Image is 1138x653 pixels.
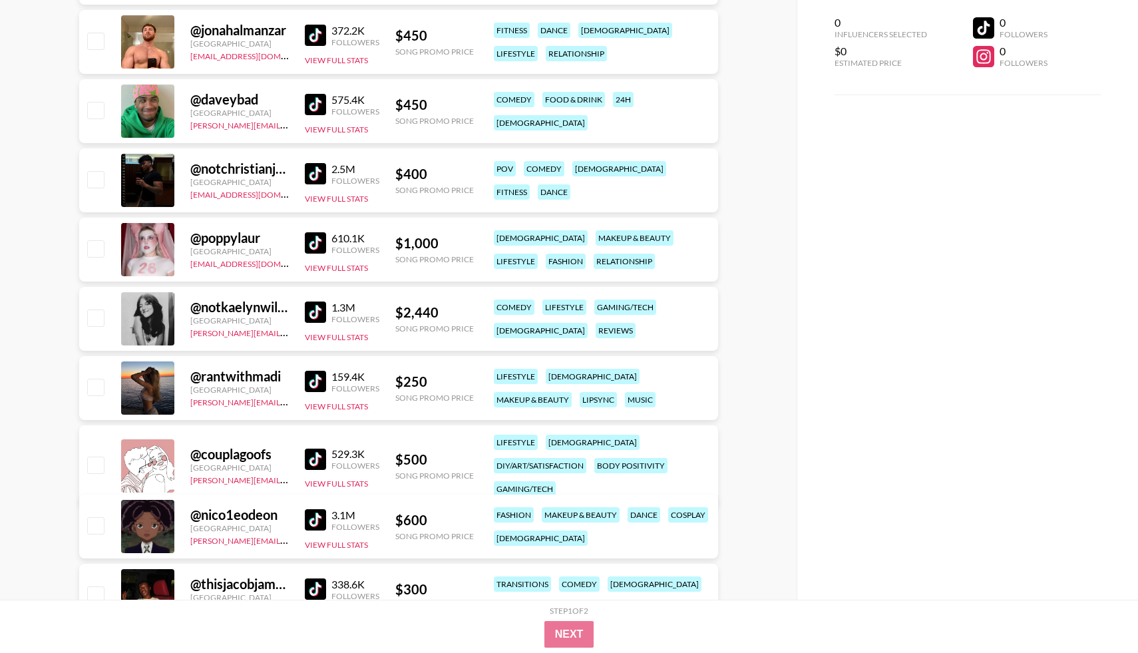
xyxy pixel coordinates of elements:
[395,531,474,541] div: Song Promo Price
[494,46,538,61] div: lifestyle
[331,162,379,176] div: 2.5M
[190,49,324,61] a: [EMAIL_ADDRESS][DOMAIN_NAME]
[494,369,538,384] div: lifestyle
[331,93,379,107] div: 575.4K
[594,300,656,315] div: gaming/tech
[305,509,326,531] img: TikTok
[331,314,379,324] div: Followers
[190,385,289,395] div: [GEOGRAPHIC_DATA]
[190,326,387,338] a: [PERSON_NAME][EMAIL_ADDRESS][DOMAIN_NAME]
[578,23,672,38] div: [DEMOGRAPHIC_DATA]
[305,94,326,115] img: TikTok
[305,449,326,470] img: TikTok
[580,392,617,407] div: lipsync
[524,161,564,176] div: comedy
[331,232,379,245] div: 610.1K
[494,115,588,130] div: [DEMOGRAPHIC_DATA]
[190,523,289,533] div: [GEOGRAPHIC_DATA]
[395,27,474,44] div: $ 450
[305,371,326,392] img: TikTok
[395,116,474,126] div: Song Promo Price
[494,230,588,246] div: [DEMOGRAPHIC_DATA]
[331,509,379,522] div: 3.1M
[835,58,927,68] div: Estimated Price
[331,461,379,471] div: Followers
[331,24,379,37] div: 372.2K
[494,435,538,450] div: lifestyle
[190,576,289,592] div: @ thisjacobjamess
[305,55,368,65] button: View Full Stats
[190,256,324,269] a: [EMAIL_ADDRESS][DOMAIN_NAME]
[546,254,586,269] div: fashion
[542,92,605,107] div: food & drink
[395,166,474,182] div: $ 400
[594,254,655,269] div: relationship
[559,576,600,592] div: comedy
[305,401,368,411] button: View Full Stats
[538,184,570,200] div: dance
[305,332,368,342] button: View Full Stats
[331,107,379,116] div: Followers
[305,25,326,46] img: TikTok
[190,299,289,316] div: @ notkaelynwilkins
[572,161,666,176] div: [DEMOGRAPHIC_DATA]
[668,507,708,523] div: cosplay
[190,39,289,49] div: [GEOGRAPHIC_DATA]
[305,232,326,254] img: TikTok
[613,92,634,107] div: 24h
[395,235,474,252] div: $ 1,000
[190,22,289,39] div: @ jonahalmanzar
[190,187,324,200] a: [EMAIL_ADDRESS][DOMAIN_NAME]
[1000,58,1047,68] div: Followers
[395,512,474,529] div: $ 600
[494,300,534,315] div: comedy
[395,393,474,403] div: Song Promo Price
[494,576,551,592] div: transitions
[305,578,326,600] img: TikTok
[596,323,636,338] div: reviews
[190,316,289,326] div: [GEOGRAPHIC_DATA]
[395,304,474,321] div: $ 2,440
[305,479,368,489] button: View Full Stats
[835,16,927,29] div: 0
[395,373,474,390] div: $ 250
[594,458,667,473] div: body positivity
[190,533,387,546] a: [PERSON_NAME][EMAIL_ADDRESS][DOMAIN_NAME]
[494,323,588,338] div: [DEMOGRAPHIC_DATA]
[190,91,289,108] div: @ daveybad
[190,246,289,256] div: [GEOGRAPHIC_DATA]
[608,576,701,592] div: [DEMOGRAPHIC_DATA]
[395,324,474,333] div: Song Promo Price
[331,176,379,186] div: Followers
[190,177,289,187] div: [GEOGRAPHIC_DATA]
[494,254,538,269] div: lifestyle
[190,118,387,130] a: [PERSON_NAME][EMAIL_ADDRESS][DOMAIN_NAME]
[331,301,379,314] div: 1.3M
[190,368,289,385] div: @ rantwithmadi
[494,184,530,200] div: fitness
[395,47,474,57] div: Song Promo Price
[305,302,326,323] img: TikTok
[395,97,474,113] div: $ 450
[546,369,640,384] div: [DEMOGRAPHIC_DATA]
[625,392,656,407] div: music
[835,29,927,39] div: Influencers Selected
[190,592,289,602] div: [GEOGRAPHIC_DATA]
[494,161,516,176] div: pov
[305,263,368,273] button: View Full Stats
[538,23,570,38] div: dance
[494,531,588,546] div: [DEMOGRAPHIC_DATA]
[190,463,289,473] div: [GEOGRAPHIC_DATA]
[305,194,368,204] button: View Full Stats
[331,37,379,47] div: Followers
[628,507,660,523] div: dance
[494,92,534,107] div: comedy
[494,507,534,523] div: fashion
[395,254,474,264] div: Song Promo Price
[835,45,927,58] div: $0
[395,471,474,481] div: Song Promo Price
[190,108,289,118] div: [GEOGRAPHIC_DATA]
[190,230,289,246] div: @ poppylaur
[1000,16,1047,29] div: 0
[331,383,379,393] div: Followers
